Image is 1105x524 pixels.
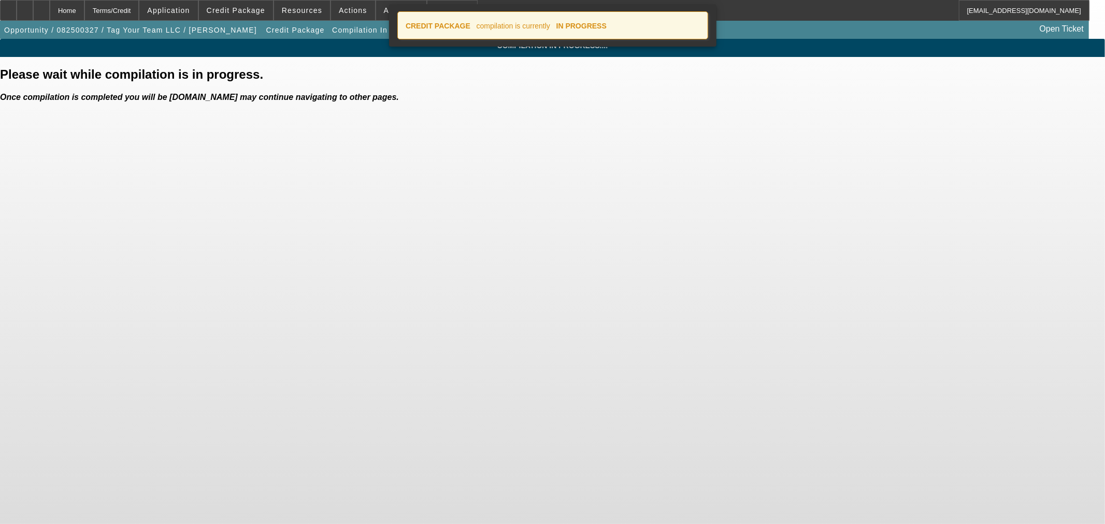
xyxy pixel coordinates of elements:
button: Actions [331,1,375,20]
span: Compilation In Progress [332,26,424,34]
span: compilation is currently [476,22,550,30]
span: Actions [339,6,367,14]
span: Opportunity / 082500327 / Tag Your Team LLC / [PERSON_NAME] [4,26,257,34]
span: Credit Package [266,26,324,34]
strong: IN PROGRESS [556,22,606,30]
span: Activities [384,6,419,14]
span: Resources [282,6,322,14]
button: Compilation In Progress [329,21,427,39]
span: Compilation in progress.... [8,41,1097,50]
button: Activities [376,1,427,20]
button: Resources [274,1,330,20]
span: Credit Package [207,6,265,14]
span: Application [147,6,190,14]
button: Credit Package [263,21,327,39]
strong: CREDIT PACKAGE [406,22,470,30]
button: Application [139,1,197,20]
a: Open Ticket [1036,20,1088,38]
button: Credit Package [199,1,273,20]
